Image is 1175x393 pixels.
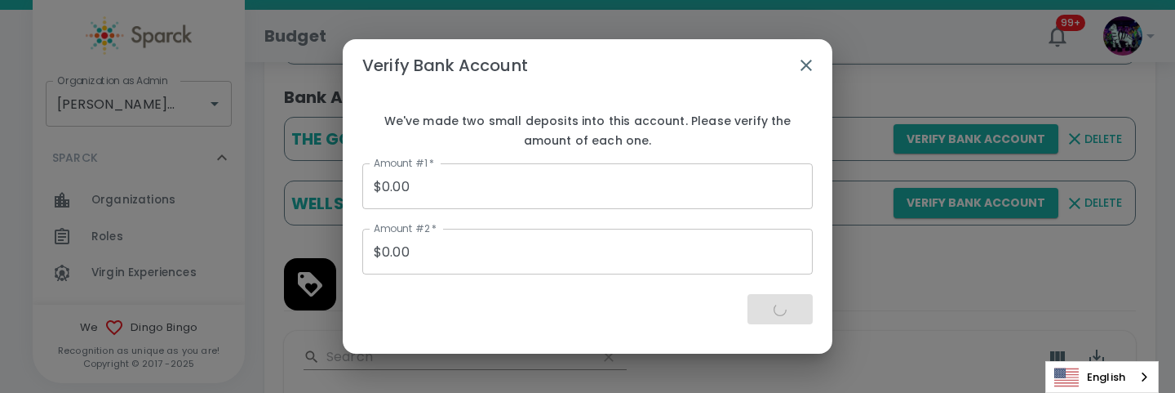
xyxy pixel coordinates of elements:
[1045,361,1159,393] aside: Language selected: English
[343,39,832,92] h2: Verify Bank Account
[374,221,437,235] label: Amount #2
[362,229,813,275] input: Enter Amount #2
[1045,361,1159,393] div: Language
[374,156,434,170] label: Amount #1
[384,113,791,149] span: We've made two small deposits into this account. Please verify the amount of each one.
[1046,362,1158,392] a: English
[362,163,813,209] input: Enter Amount #1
